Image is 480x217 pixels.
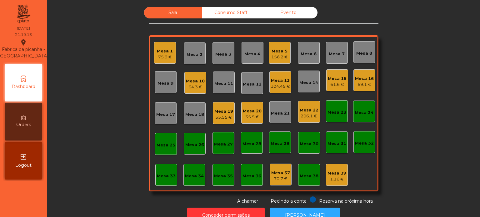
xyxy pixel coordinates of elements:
span: Reserva na próxima hora [319,198,373,204]
div: 61.6 € [328,81,347,88]
div: Consumo Staff [202,7,260,18]
span: Dashboard [12,83,35,90]
div: Mesa 5 [271,48,288,54]
div: Mesa 16 [355,76,374,82]
div: 75.9 € [157,54,173,60]
div: Sala [144,7,202,18]
span: A chamar [237,198,258,204]
div: Mesa 26 [185,142,204,148]
div: Mesa 14 [299,80,318,86]
span: Logout [15,162,32,169]
div: Mesa 4 [244,51,260,57]
div: 206.1 € [300,113,318,119]
div: Mesa 37 [271,170,290,176]
div: 104.45 € [271,83,290,90]
div: Mesa 24 [355,110,373,116]
div: Mesa 6 [301,51,317,57]
div: 64.3 € [186,84,205,90]
div: 69.1 € [355,81,374,88]
div: 55.55 € [214,114,233,121]
i: location_on [20,39,27,46]
span: Orders [16,121,31,128]
div: Mesa 36 [242,173,261,179]
div: 21:19:13 [15,32,32,37]
div: Mesa 28 [242,141,261,147]
div: Mesa 20 [243,108,262,114]
div: Mesa 23 [327,109,346,116]
div: Mesa 3 [215,51,231,57]
div: Mesa 30 [300,141,318,147]
div: Evento [260,7,317,18]
div: Mesa 15 [328,76,347,82]
div: Mesa 7 [329,51,345,57]
div: Mesa 2 [187,52,202,58]
div: 156.2 € [271,54,288,60]
div: 70.7 € [271,176,290,182]
div: Mesa 34 [185,173,204,179]
div: Mesa 10 [186,78,205,84]
div: Mesa 27 [214,141,233,147]
div: Mesa 22 [300,107,318,113]
div: Mesa 8 [356,50,372,57]
div: Mesa 25 [157,142,175,148]
div: Mesa 35 [214,173,233,179]
div: Mesa 21 [271,110,290,116]
div: Mesa 18 [185,111,204,118]
div: Mesa 31 [327,141,346,147]
div: 1.16 € [327,176,346,182]
span: Pedindo a conta [271,198,307,204]
div: Mesa 33 [157,173,176,179]
div: Mesa 17 [156,111,175,118]
div: Mesa 29 [271,141,289,147]
div: Mesa 9 [157,80,173,86]
div: Mesa 1 [157,48,173,54]
div: Mesa 39 [327,170,346,176]
div: Mesa 19 [214,108,233,115]
div: Mesa 38 [300,173,318,179]
div: Mesa 32 [355,140,374,146]
div: Mesa 11 [214,81,233,87]
div: Mesa 13 [271,77,290,84]
div: [DATE] [17,26,30,31]
i: exit_to_app [20,153,27,160]
img: qpiato [16,3,31,25]
div: Mesa 12 [243,81,262,87]
div: 35.5 € [243,114,262,120]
